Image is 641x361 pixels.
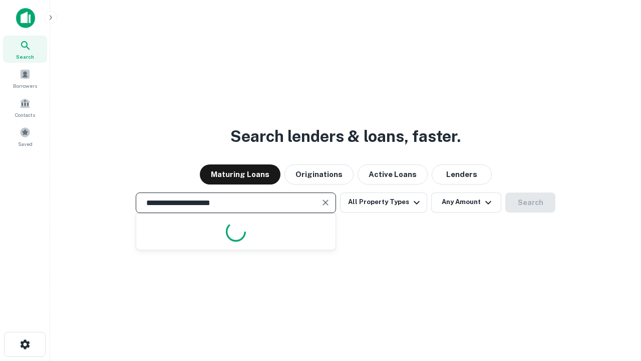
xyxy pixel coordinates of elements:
[340,193,427,213] button: All Property Types
[3,94,47,121] a: Contacts
[230,124,461,148] h3: Search lenders & loans, faster.
[3,123,47,150] a: Saved
[15,111,35,119] span: Contacts
[16,8,35,28] img: capitalize-icon.png
[432,164,492,185] button: Lenders
[13,82,37,90] span: Borrowers
[358,164,428,185] button: Active Loans
[3,36,47,63] a: Search
[18,140,33,148] span: Saved
[318,196,333,210] button: Clear
[591,281,641,329] iframe: Chat Widget
[431,193,501,213] button: Any Amount
[284,164,354,185] button: Originations
[200,164,280,185] button: Maturing Loans
[3,65,47,92] a: Borrowers
[16,53,34,61] span: Search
